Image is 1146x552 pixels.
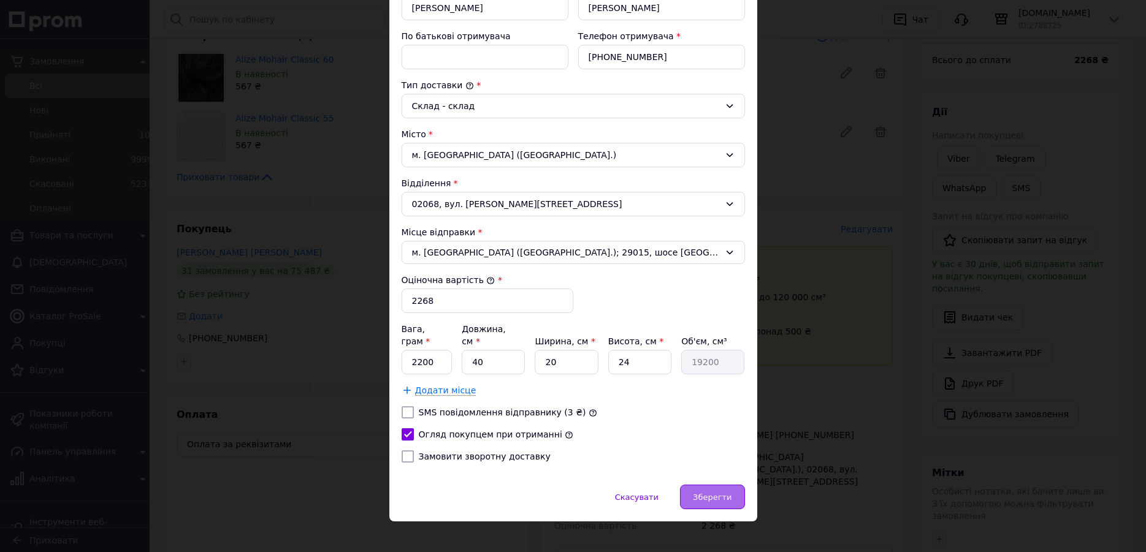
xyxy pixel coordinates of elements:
label: Висота, см [608,336,663,346]
label: Огляд покупцем при отриманні [419,429,562,439]
div: Місце відправки [402,226,745,238]
div: 02068, вул. [PERSON_NAME][STREET_ADDRESS] [402,192,745,216]
label: Ширина, см [535,336,595,346]
span: Зберегти [693,493,732,502]
label: Довжина, см [462,324,506,346]
label: По батькові отримувача [402,31,511,41]
label: Вага, грам [402,324,430,346]
label: Замовити зворотну доставку [419,452,551,461]
label: Телефон отримувача [578,31,674,41]
div: м. [GEOGRAPHIC_DATA] ([GEOGRAPHIC_DATA].) [402,143,745,167]
span: Додати місце [415,385,476,396]
label: Оціночна вартість [402,275,495,285]
input: +380 [578,45,745,69]
div: Склад - склад [412,99,720,113]
div: Тип доставки [402,79,745,91]
span: Скасувати [615,493,659,502]
div: Об'єм, см³ [681,335,744,347]
span: м. [GEOGRAPHIC_DATA] ([GEOGRAPHIC_DATA].); 29015, шосе [GEOGRAPHIC_DATA], 12 [412,246,720,259]
div: Місто [402,128,745,140]
div: Відділення [402,177,745,189]
label: SMS повідомлення відправнику (3 ₴) [419,407,586,417]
